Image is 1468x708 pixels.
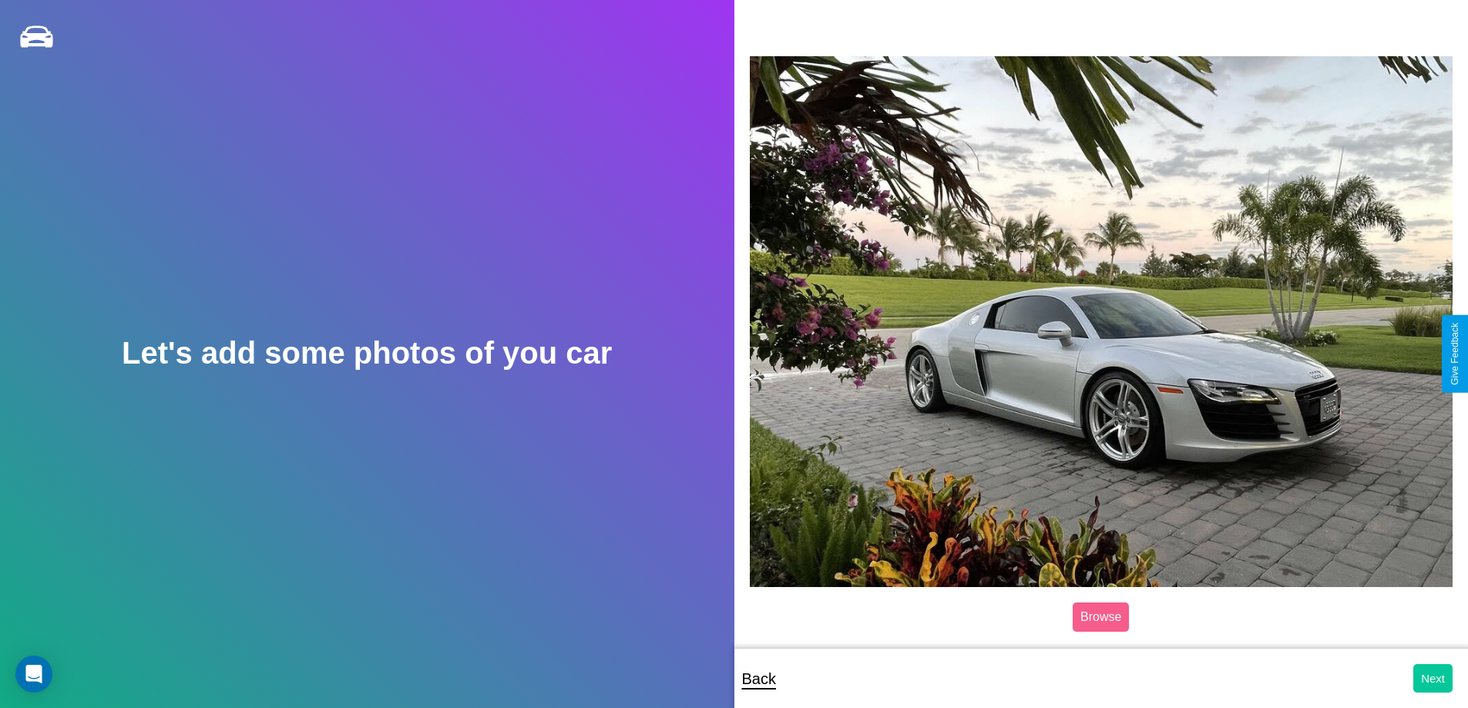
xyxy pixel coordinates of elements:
[15,656,52,693] div: Open Intercom Messenger
[742,665,776,693] p: Back
[1073,602,1129,632] label: Browse
[750,56,1453,586] img: posted
[122,336,612,371] h2: Let's add some photos of you car
[1450,323,1460,385] div: Give Feedback
[1413,664,1453,693] button: Next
